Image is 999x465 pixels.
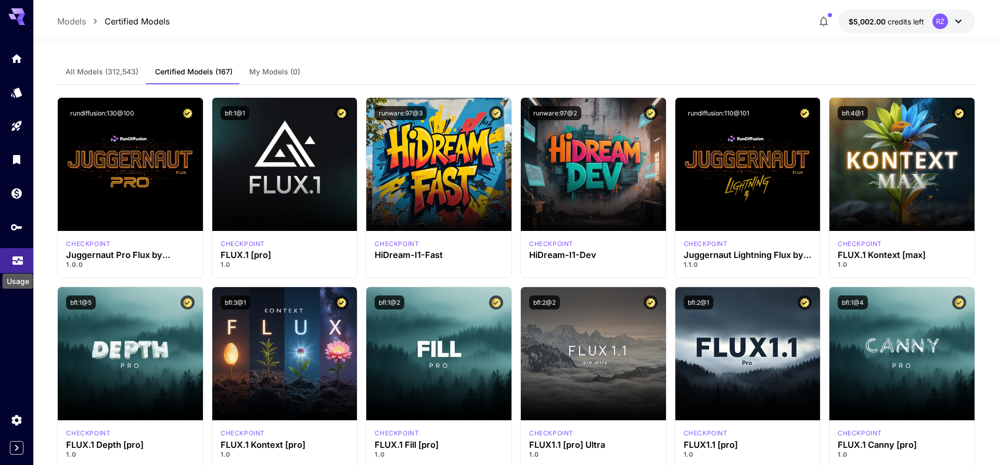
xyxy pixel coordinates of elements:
p: checkpoint [684,239,728,249]
h3: FLUX1.1 [pro] [684,440,812,450]
h3: FLUX.1 Kontext [max] [838,250,966,260]
p: checkpoint [838,429,882,438]
div: Models [10,83,23,96]
p: checkpoint [838,239,882,249]
p: 1.0 [221,260,349,269]
p: 1.0 [529,450,658,459]
button: runware:97@3 [375,106,427,120]
button: Certified Model – Vetted for best performance and includes a commercial license. [335,106,349,120]
a: Models [57,15,86,28]
div: API Keys [10,221,23,234]
button: Certified Model – Vetted for best performance and includes a commercial license. [335,295,349,309]
button: rundiffusion:110@101 [684,106,753,120]
button: Certified Model – Vetted for best performance and includes a commercial license. [952,106,966,120]
p: checkpoint [375,239,419,249]
div: Playground [10,120,23,133]
h3: FLUX.1 Canny [pro] [838,440,966,450]
div: HiDream Dev [529,239,573,249]
span: $5,002.00 [849,17,888,26]
p: 1.0.0 [66,260,195,269]
p: checkpoint [66,429,110,438]
div: HiDream Fast [375,239,419,249]
h3: FLUX1.1 [pro] Ultra [529,440,658,450]
p: 1.1.0 [684,260,812,269]
nav: breadcrumb [57,15,170,28]
p: checkpoint [221,239,265,249]
div: FLUX.1 D [66,239,110,249]
button: Certified Model – Vetted for best performance and includes a commercial license. [644,106,658,120]
button: bfl:1@5 [66,295,96,309]
button: Expand sidebar [10,441,23,455]
h3: FLUX.1 [pro] [221,250,349,260]
div: FLUX.1 Kontext [max] [838,239,882,249]
button: rundiffusion:130@100 [66,106,138,120]
button: bfl:2@1 [684,295,713,309]
button: $5,002.00RZ [838,9,975,33]
div: $5,002.00 [849,16,924,27]
p: 1.0 [684,450,812,459]
h3: FLUX.1 Kontext [pro] [221,440,349,450]
button: runware:97@2 [529,106,581,120]
p: 1.0 [66,450,195,459]
div: Settings [10,414,23,427]
button: Certified Model – Vetted for best performance and includes a commercial license. [798,295,812,309]
span: Certified Models (167) [155,67,233,76]
p: 1.0 [375,450,503,459]
p: 1.0 [838,450,966,459]
p: checkpoint [529,429,573,438]
p: 1.0 [838,260,966,269]
button: Certified Model – Vetted for best performance and includes a commercial license. [952,295,966,309]
button: bfl:2@2 [529,295,560,309]
h3: FLUX.1 Depth [pro] [66,440,195,450]
span: My Models (0) [249,67,300,76]
span: All Models (312,543) [66,67,138,76]
p: checkpoint [221,429,265,438]
h3: HiDream-I1-Dev [529,250,658,260]
div: fluxpro [375,429,419,438]
div: fluxultra [529,429,573,438]
button: Certified Model – Vetted for best performance and includes a commercial license. [798,106,812,120]
button: bfl:3@1 [221,295,250,309]
button: bfl:1@4 [838,295,868,309]
span: credits left [888,17,924,26]
p: checkpoint [66,239,110,249]
div: Library [10,153,23,166]
div: FLUX.1 Kontext [pro] [221,429,265,438]
div: RZ [932,14,948,29]
button: bfl:1@2 [375,295,404,309]
button: Certified Model – Vetted for best performance and includes a commercial license. [181,295,195,309]
button: bfl:4@1 [838,106,868,120]
h3: HiDream-I1-Fast [375,250,503,260]
button: Certified Model – Vetted for best performance and includes a commercial license. [181,106,195,120]
h3: Juggernaut Pro Flux by RunDiffusion [66,250,195,260]
h3: Juggernaut Lightning Flux by RunDiffusion [684,250,812,260]
p: 1.0 [221,450,349,459]
a: Certified Models [105,15,170,28]
button: Certified Model – Vetted for best performance and includes a commercial license. [644,295,658,309]
div: fluxpro [684,429,728,438]
div: FLUX.1 D [684,239,728,249]
div: Usage [3,274,33,289]
button: Certified Model – Vetted for best performance and includes a commercial license. [489,295,503,309]
div: Home [10,52,23,65]
p: checkpoint [684,429,728,438]
div: fluxpro [838,429,882,438]
button: bfl:1@1 [221,106,249,120]
h3: FLUX.1 Fill [pro] [375,440,503,450]
div: Usage [11,251,24,264]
